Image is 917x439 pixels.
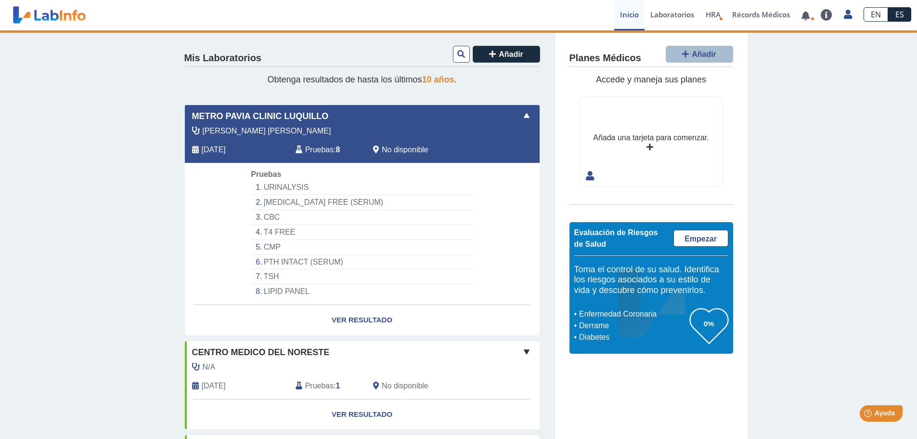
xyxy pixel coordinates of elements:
[593,132,709,144] div: Añada una tarjeta para comenzar.
[473,46,540,63] button: Añadir
[305,144,334,156] span: Pruebas
[267,75,456,84] span: Obtenga resultados de hasta los últimos .
[192,110,329,123] span: Metro Pavia Clinic Luquillo
[382,380,428,392] span: No disponible
[596,75,706,84] span: Accede y maneja sus planes
[577,332,690,343] li: Diabetes
[251,255,473,270] li: PTH INTACT (SERUM)
[251,195,473,210] li: [MEDICAL_DATA] FREE (SERUM)
[692,50,716,58] span: Añadir
[336,382,340,390] b: 1
[336,146,340,154] b: 8
[888,7,911,22] a: ES
[251,210,473,225] li: CBC
[382,144,428,156] span: No disponible
[202,380,226,392] span: 2024-09-05
[203,125,331,137] span: Veguilla Hernandez, Isamarie
[574,265,728,296] h5: Toma el control de su salud. Identifica los riesgos asociados a su estilo de vida y descubre cómo...
[288,380,366,392] div: :
[288,144,366,156] div: :
[185,305,540,335] a: Ver Resultado
[203,361,216,373] span: N/A
[577,320,690,332] li: Derrame
[831,401,906,428] iframe: Help widget launcher
[673,230,728,247] a: Empezar
[251,240,473,255] li: CMP
[251,269,473,284] li: TSH
[690,318,728,330] h3: 0%
[569,53,641,64] h4: Planes Médicos
[685,235,717,243] span: Empezar
[499,50,523,58] span: Añadir
[192,346,330,359] span: Centro Medico Del Noreste
[185,399,540,430] a: Ver Resultado
[422,75,454,84] span: 10 años
[864,7,888,22] a: EN
[251,225,473,240] li: T4 FREE
[666,46,733,63] button: Añadir
[305,380,334,392] span: Pruebas
[202,144,226,156] span: 2025-09-24
[251,180,473,195] li: URINALYSIS
[251,170,281,178] span: Pruebas
[574,228,658,248] span: Evaluación de Riesgos de Salud
[251,284,473,299] li: LIPID PANEL
[706,10,721,19] span: HRA
[184,53,261,64] h4: Mis Laboratorios
[577,308,690,320] li: Enfermedad Coronaria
